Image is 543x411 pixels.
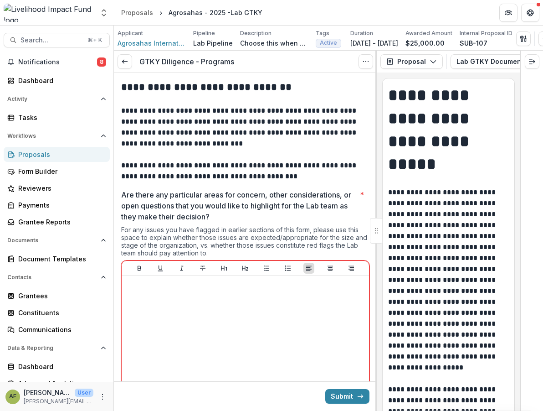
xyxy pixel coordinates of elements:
[121,8,153,17] div: Proposals
[4,251,110,266] a: Document Templates
[4,73,110,88] a: Dashboard
[18,254,102,264] div: Document Templates
[346,263,357,274] button: Align Right
[525,54,539,69] button: Expand right
[405,29,452,37] p: Awarded Amount
[97,57,106,67] span: 8
[7,96,97,102] span: Activity
[4,110,110,125] a: Tasks
[4,92,110,106] button: Open Activity
[20,36,82,44] span: Search...
[4,198,110,213] a: Payments
[18,166,102,176] div: Form Builder
[18,308,102,317] div: Constituents
[460,29,512,37] p: Internal Proposal ID
[282,263,293,274] button: Ordered List
[18,291,102,301] div: Grantees
[521,4,539,22] button: Get Help
[7,274,97,281] span: Contacts
[240,38,308,48] p: Choose this when adding a new proposal to the first stage of a pipeline.
[359,54,373,69] button: Options
[350,38,398,48] p: [DATE] - [DATE]
[18,58,97,66] span: Notifications
[24,397,93,406] p: [PERSON_NAME][EMAIL_ADDRESS][PERSON_NAME][PERSON_NAME][DOMAIN_NAME]
[7,133,97,139] span: Workflows
[169,8,262,17] div: Agrosahas - 2025 -Lab GTKY
[261,263,272,274] button: Bullet List
[134,263,145,274] button: Bold
[118,38,186,48] a: Agrosahas International Pvt Ltd
[4,181,110,196] a: Reviewers
[75,389,93,397] p: User
[460,38,487,48] p: SUB-107
[18,183,102,193] div: Reviewers
[4,270,110,285] button: Open Contacts
[4,359,110,374] a: Dashboard
[7,237,97,244] span: Documents
[4,4,94,22] img: Livelihood Impact Fund logo
[18,217,102,227] div: Grantee Reports
[380,54,443,69] button: Proposal
[4,164,110,179] a: Form Builder
[18,150,102,159] div: Proposals
[18,76,102,85] div: Dashboard
[18,325,102,334] div: Communications
[7,345,97,351] span: Data & Reporting
[9,394,16,400] div: Anna Fairbairn
[118,6,266,19] nav: breadcrumb
[193,29,215,37] p: Pipeline
[24,388,71,397] p: [PERSON_NAME]
[97,4,110,22] button: Open entity switcher
[4,305,110,320] a: Constituents
[4,55,110,69] button: Notifications8
[4,341,110,355] button: Open Data & Reporting
[118,6,157,19] a: Proposals
[193,38,233,48] p: Lab Pipeline
[405,38,445,48] p: $25,000.00
[4,129,110,143] button: Open Workflows
[4,322,110,337] a: Communications
[320,40,337,46] span: Active
[4,288,110,303] a: Grantees
[97,391,108,402] button: More
[4,233,110,248] button: Open Documents
[18,362,102,371] div: Dashboard
[155,263,166,274] button: Underline
[176,263,187,274] button: Italicize
[139,57,234,66] h3: GTKY Diligence - Programs
[325,389,369,404] button: Submit
[499,4,517,22] button: Partners
[303,263,314,274] button: Align Left
[197,263,208,274] button: Strike
[4,214,110,229] a: Grantee Reports
[18,379,102,388] div: Advanced Analytics
[18,200,102,210] div: Payments
[4,33,110,47] button: Search...
[350,29,373,37] p: Duration
[316,29,329,37] p: Tags
[4,147,110,162] a: Proposals
[240,29,271,37] p: Description
[4,376,110,391] a: Advanced Analytics
[18,113,102,122] div: Tasks
[240,263,251,274] button: Heading 2
[118,29,143,37] p: Applicant
[121,189,356,222] p: Are there any particular areas for concern, other considerations, or open questions that you woul...
[86,35,104,45] div: ⌘ + K
[121,226,369,260] div: For any issues you have flagged in earlier sections of this form, please use this space to explai...
[219,263,230,274] button: Heading 1
[325,263,336,274] button: Align Center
